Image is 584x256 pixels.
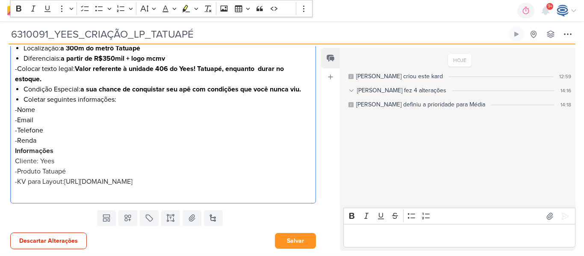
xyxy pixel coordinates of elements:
[559,73,571,80] div: 12:59
[560,101,571,109] div: 14:18
[10,232,87,249] button: Descartar Alterações
[15,125,312,135] p: -Telefone
[15,135,312,146] p: -Renda
[24,53,312,64] li: Diferenciais:
[343,208,575,224] div: Editor toolbar
[15,105,312,115] p: -Nome
[357,86,446,95] div: [PERSON_NAME] fez 4 alterações
[60,44,140,53] strong: a 300m do metrô Tatuapé
[24,43,312,53] li: Localização:
[61,54,165,63] strong: a partir de R$350mil + logo mcmv
[343,224,575,247] div: Editor editing area: main
[15,157,54,165] span: Cliente: Yees
[348,102,354,107] div: Este log é visível à todos no kard
[15,64,312,84] p: -Colocar texto legal:
[15,115,312,125] p: -Email
[64,177,133,186] a: [URL][DOMAIN_NAME]
[356,72,443,81] div: Isabella criou este kard
[80,85,301,94] strong: a sua chance de conquistar seu apê com condições que você nunca viu.
[15,177,64,186] span: -KV para Layout:
[557,5,569,17] img: Caroline Traven De Andrade
[7,6,51,16] img: kardz.app
[15,65,284,83] strong: Valor referente à unidade 406 do Yees! Tatuapé, enquanto durar no estoque.
[9,26,507,42] input: Kard Sem Título
[548,3,552,10] span: 9+
[15,147,53,155] strong: Informações
[348,74,354,79] div: Este log é visível à todos no kard
[24,94,312,105] li: Coletar seguintes informações:
[356,100,485,109] div: Isabella definiu a prioridade para Média
[275,233,316,249] button: Salvar
[560,87,571,94] div: 14:16
[24,84,312,94] li: Condição Especial:
[513,31,520,38] div: Ligar relógio
[15,167,66,176] span: -Produto Tatuapé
